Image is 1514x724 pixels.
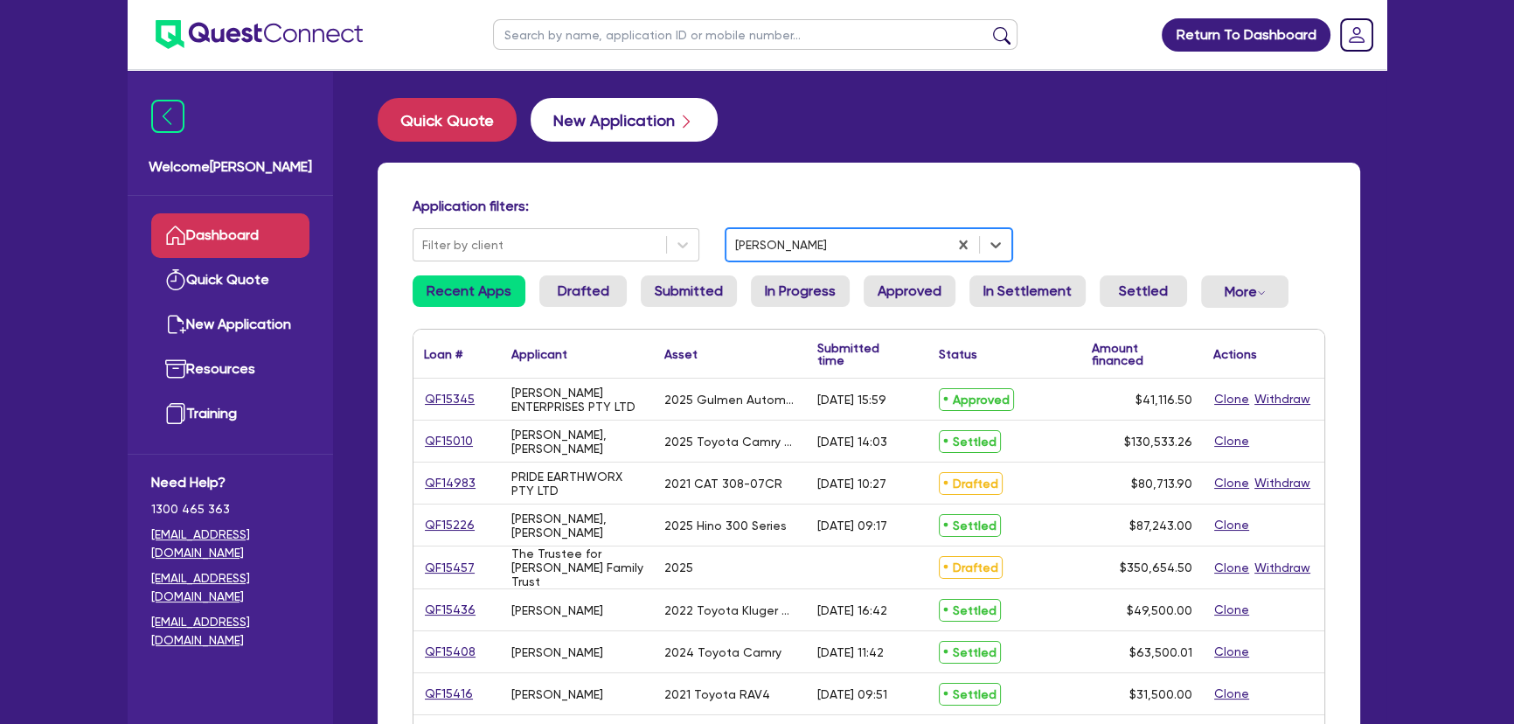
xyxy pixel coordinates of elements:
[165,314,186,335] img: new-application
[165,359,186,379] img: resources
[165,269,186,290] img: quick-quote
[151,569,309,606] a: [EMAIL_ADDRESS][DOMAIN_NAME]
[151,347,309,392] a: Resources
[531,98,718,142] button: New Application
[664,560,693,574] div: 2025
[817,393,886,407] div: [DATE] 15:59
[511,470,643,498] div: PRIDE EARTHWORX PTY LTD
[939,472,1003,495] span: Drafted
[664,435,796,449] div: 2025 Toyota Camry Ascent Hybrid
[424,431,474,451] a: QF15010
[151,472,309,493] span: Need Help?
[817,477,886,491] div: [DATE] 10:27
[1129,645,1192,659] span: $63,500.01
[151,100,184,133] img: icon-menu-close
[939,348,977,360] div: Status
[1129,687,1192,701] span: $31,500.00
[1254,558,1311,578] button: Withdraw
[1213,431,1250,451] button: Clone
[641,275,737,307] a: Submitted
[939,599,1001,622] span: Settled
[751,275,850,307] a: In Progress
[511,603,603,617] div: [PERSON_NAME]
[1127,603,1192,617] span: $49,500.00
[1100,275,1187,307] a: Settled
[1213,642,1250,662] button: Clone
[1162,18,1330,52] a: Return To Dashboard
[493,19,1017,50] input: Search by name, application ID or mobile number...
[1213,684,1250,704] button: Clone
[664,477,782,491] div: 2021 CAT 308-07CR
[511,645,603,659] div: [PERSON_NAME]
[939,430,1001,453] span: Settled
[1120,560,1192,574] span: $350,654.50
[817,519,887,533] div: [DATE] 09:17
[424,558,476,578] a: QF15457
[1213,348,1257,360] div: Actions
[424,473,476,493] a: QF14983
[413,198,1325,214] h4: Application filters:
[151,258,309,303] a: Quick Quote
[156,20,363,49] img: quest-connect-logo-blue
[939,514,1001,537] span: Settled
[939,641,1001,664] span: Settled
[1213,515,1250,535] button: Clone
[424,348,462,360] div: Loan #
[378,98,531,142] a: Quick Quote
[413,275,525,307] a: Recent Apps
[1213,558,1250,578] button: Clone
[664,603,796,617] div: 2022 Toyota Kluger GXL
[1135,393,1192,407] span: $41,116.50
[664,687,770,701] div: 2021 Toyota RAV4
[969,275,1086,307] a: In Settlement
[424,642,476,662] a: QF15408
[1201,275,1288,308] button: Dropdown toggle
[817,342,902,366] div: Submitted time
[424,389,476,409] a: QF15345
[817,645,884,659] div: [DATE] 11:42
[511,512,643,540] div: [PERSON_NAME], [PERSON_NAME]
[1254,389,1311,409] button: Withdraw
[151,613,309,650] a: [EMAIL_ADDRESS][DOMAIN_NAME]
[1092,342,1192,366] div: Amount financed
[151,526,309,562] a: [EMAIL_ADDRESS][DOMAIN_NAME]
[864,275,955,307] a: Approved
[378,98,517,142] button: Quick Quote
[664,393,796,407] div: 2025 Gulmen Automatic Cup stacker Delivery Table
[424,515,476,535] a: QF15226
[1213,389,1250,409] button: Clone
[424,600,476,620] a: QF15436
[1124,435,1192,449] span: $130,533.26
[1213,600,1250,620] button: Clone
[664,519,787,533] div: 2025 Hino 300 Series
[664,348,698,360] div: Asset
[1334,12,1379,58] a: Dropdown toggle
[664,645,781,659] div: 2024 Toyota Camry
[1254,473,1311,493] button: Withdraw
[151,500,309,519] span: 1300 465 363
[817,687,887,701] div: [DATE] 09:51
[149,157,312,178] span: Welcome [PERSON_NAME]
[1131,477,1192,491] span: $80,713.90
[511,687,603,701] div: [PERSON_NAME]
[939,683,1001,706] span: Settled
[939,388,1014,411] span: Approved
[165,403,186,424] img: training
[1129,519,1192,533] span: $87,243.00
[151,213,309,258] a: Dashboard
[539,275,627,307] a: Drafted
[511,428,643,456] div: [PERSON_NAME], [PERSON_NAME]
[424,684,474,704] a: QF15416
[817,603,887,617] div: [DATE] 16:42
[511,348,567,360] div: Applicant
[511,546,643,588] div: The Trustee for [PERSON_NAME] Family Trust
[151,392,309,436] a: Training
[1213,473,1250,493] button: Clone
[939,556,1003,579] span: Drafted
[151,303,309,347] a: New Application
[511,386,643,414] div: [PERSON_NAME] ENTERPRISES PTY LTD
[817,435,887,449] div: [DATE] 14:03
